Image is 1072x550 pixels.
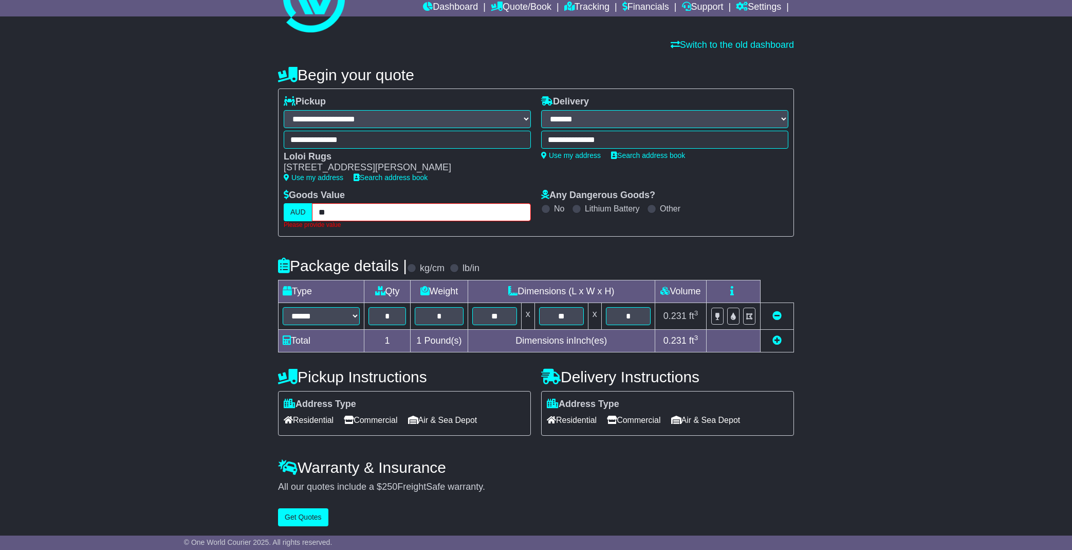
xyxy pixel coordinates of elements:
h4: Pickup Instructions [278,368,531,385]
label: kg/cm [420,263,445,274]
button: Get Quotes [278,508,328,526]
label: Delivery [541,96,589,108]
a: Add new item [772,335,782,346]
label: lb/in [463,263,479,274]
span: Commercial [344,412,397,428]
span: ft [689,311,698,321]
h4: Delivery Instructions [541,368,794,385]
a: Switch to the old dashboard [671,40,794,50]
a: Search address book [354,173,428,182]
label: No [554,204,564,214]
td: Type [279,280,364,303]
label: Goods Value [284,190,345,201]
td: x [588,303,601,329]
td: Qty [364,280,411,303]
td: Dimensions (L x W x H) [468,280,655,303]
a: Use my address [541,151,601,159]
td: 1 [364,329,411,352]
label: Lithium Battery [585,204,640,214]
label: Any Dangerous Goods? [541,190,655,201]
span: 0.231 [663,311,687,321]
a: Remove this item [772,311,782,321]
div: All our quotes include a $ FreightSafe warranty. [278,482,794,493]
a: Use my address [284,173,343,182]
h4: Warranty & Insurance [278,459,794,476]
sup: 3 [694,309,698,317]
div: Loloi Rugs [284,151,521,163]
a: Search address book [611,151,685,159]
label: Pickup [284,96,326,108]
span: © One World Courier 2025. All rights reserved. [184,538,332,546]
h4: Begin your quote [278,66,794,83]
td: Total [279,329,364,352]
span: 250 [382,482,397,492]
div: Please provide value [284,221,531,228]
span: Residential [284,412,334,428]
sup: 3 [694,334,698,342]
span: 0.231 [663,335,687,346]
label: Address Type [284,399,356,410]
span: Residential [547,412,597,428]
label: Address Type [547,399,619,410]
span: Air & Sea Depot [408,412,477,428]
td: Dimensions in Inch(es) [468,329,655,352]
label: AUD [284,203,312,221]
h4: Package details | [278,257,407,274]
td: Volume [655,280,706,303]
td: x [521,303,534,329]
td: Weight [411,280,468,303]
span: ft [689,335,698,346]
div: [STREET_ADDRESS][PERSON_NAME] [284,162,521,173]
span: 1 [416,335,421,346]
span: Commercial [607,412,660,428]
td: Pound(s) [411,329,468,352]
label: Other [660,204,680,214]
span: Air & Sea Depot [671,412,741,428]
